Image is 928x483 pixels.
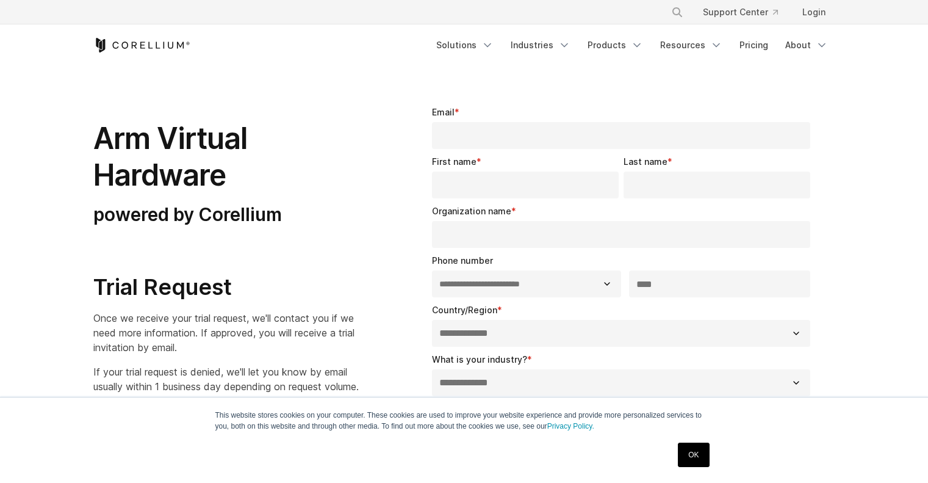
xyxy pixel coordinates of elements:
a: Resources [653,34,730,56]
a: Products [580,34,650,56]
span: Once we receive your trial request, we'll contact you if we need more information. If approved, y... [93,312,354,354]
a: Solutions [429,34,501,56]
div: Navigation Menu [656,1,835,23]
span: If your trial request is denied, we'll let you know by email usually within 1 business day depend... [93,366,359,393]
span: Last name [624,156,667,167]
p: This website stores cookies on your computer. These cookies are used to improve your website expe... [215,410,713,432]
a: Corellium Home [93,38,190,53]
span: First name [432,156,477,167]
a: Pricing [732,34,775,56]
a: Login [793,1,835,23]
div: Navigation Menu [429,34,835,56]
a: OK [678,443,709,467]
span: Phone number [432,255,493,266]
a: About [778,34,835,56]
span: Organization name [432,206,511,216]
h3: powered by Corellium [93,203,359,227]
span: Email [432,107,455,117]
span: Country/Region [432,305,497,315]
h2: Trial Request [93,274,359,301]
span: What is your industry? [432,354,527,365]
a: Privacy Policy. [547,422,594,430]
h1: Arm Virtual Hardware [93,120,359,194]
button: Search [666,1,688,23]
a: Support Center [693,1,788,23]
a: Industries [503,34,578,56]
